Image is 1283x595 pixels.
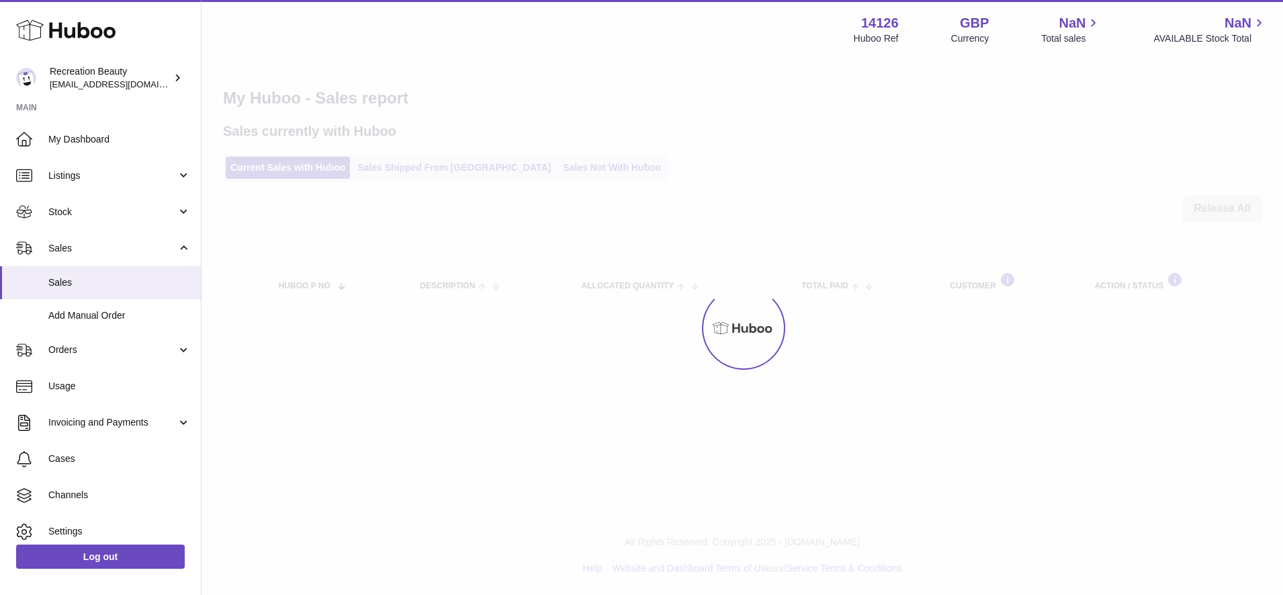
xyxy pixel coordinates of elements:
[1225,14,1251,32] span: NaN
[48,309,191,322] span: Add Manual Order
[1153,32,1267,45] span: AVAILABLE Stock Total
[1041,14,1101,45] a: NaN Total sales
[951,32,989,45] div: Currency
[48,525,191,538] span: Settings
[48,416,177,429] span: Invoicing and Payments
[16,68,36,88] img: internalAdmin-14126@internal.huboo.com
[48,242,177,255] span: Sales
[50,65,171,91] div: Recreation Beauty
[50,79,197,89] span: [EMAIL_ADDRESS][DOMAIN_NAME]
[48,380,191,393] span: Usage
[1059,14,1086,32] span: NaN
[48,276,191,289] span: Sales
[48,489,191,502] span: Channels
[48,206,177,219] span: Stock
[48,169,177,182] span: Listings
[854,32,899,45] div: Huboo Ref
[48,133,191,146] span: My Dashboard
[1153,14,1267,45] a: NaN AVAILABLE Stock Total
[48,344,177,356] span: Orders
[1041,32,1101,45] span: Total sales
[960,14,989,32] strong: GBP
[48,452,191,465] span: Cases
[861,14,899,32] strong: 14126
[16,545,185,569] a: Log out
